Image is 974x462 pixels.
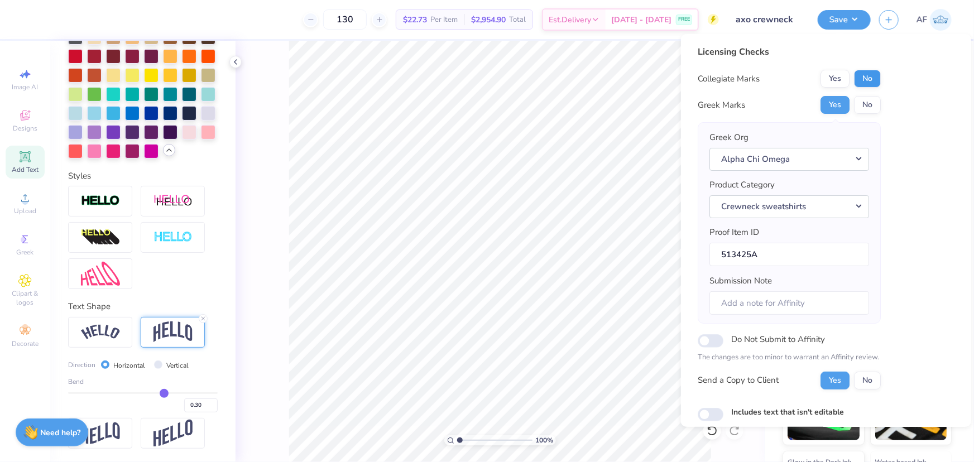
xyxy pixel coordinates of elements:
span: Designs [13,124,37,133]
img: Free Distort [81,262,120,286]
button: Crewneck sweatshirts [709,195,869,218]
div: Text Shape [68,300,218,313]
img: Ana Francesca Bustamante [930,9,952,31]
img: Arch [153,321,193,343]
div: Licensing Checks [698,45,881,59]
span: Direction [68,360,95,370]
span: AF [917,13,927,26]
label: Includes text that isn't editable [731,406,844,417]
span: Total [509,14,526,26]
span: Clipart & logos [6,289,45,307]
div: Send a Copy to Client [698,374,779,387]
span: Bend [68,377,84,387]
label: Proof Item ID [709,226,759,239]
a: AF [917,9,952,31]
img: Arc [81,325,120,340]
label: Horizontal [114,360,146,370]
span: FREE [678,16,690,23]
label: Product Category [709,179,775,191]
span: Add Text [12,165,39,174]
div: Collegiate Marks [698,73,760,85]
span: 100 % [535,435,553,445]
span: Greek [17,248,34,257]
span: $22.73 [403,14,427,26]
strong: Need help? [41,427,81,438]
span: [DATE] - [DATE] [611,14,671,26]
label: Greek Org [709,131,749,143]
label: Do Not Submit to Affinity [731,332,825,346]
button: Yes [821,70,850,88]
span: Decorate [12,339,39,348]
img: Shadow [153,194,193,208]
img: 3d Illusion [81,229,120,247]
input: Add a note for Affinity [709,291,869,315]
button: Alpha Chi Omega [709,147,869,170]
div: Greek Marks [698,99,745,112]
img: Negative Space [153,231,193,244]
input: Untitled Design [727,8,809,31]
button: No [854,96,881,114]
img: Flag [81,422,120,444]
img: Stroke [81,195,120,208]
button: No [854,371,881,389]
button: Save [818,10,871,30]
input: – – [323,9,367,30]
label: Vertical [166,360,189,370]
img: Rise [153,420,193,447]
button: No [854,70,881,88]
span: Est. Delivery [549,14,591,26]
label: Submission Note [709,275,772,287]
span: Upload [14,206,36,215]
p: The changes are too minor to warrant an Affinity review. [698,352,881,363]
button: Yes [821,371,850,389]
span: $2,954.90 [471,14,506,26]
div: Styles [68,170,218,182]
button: Yes [821,96,850,114]
span: Per Item [430,14,458,26]
span: Image AI [12,83,39,92]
